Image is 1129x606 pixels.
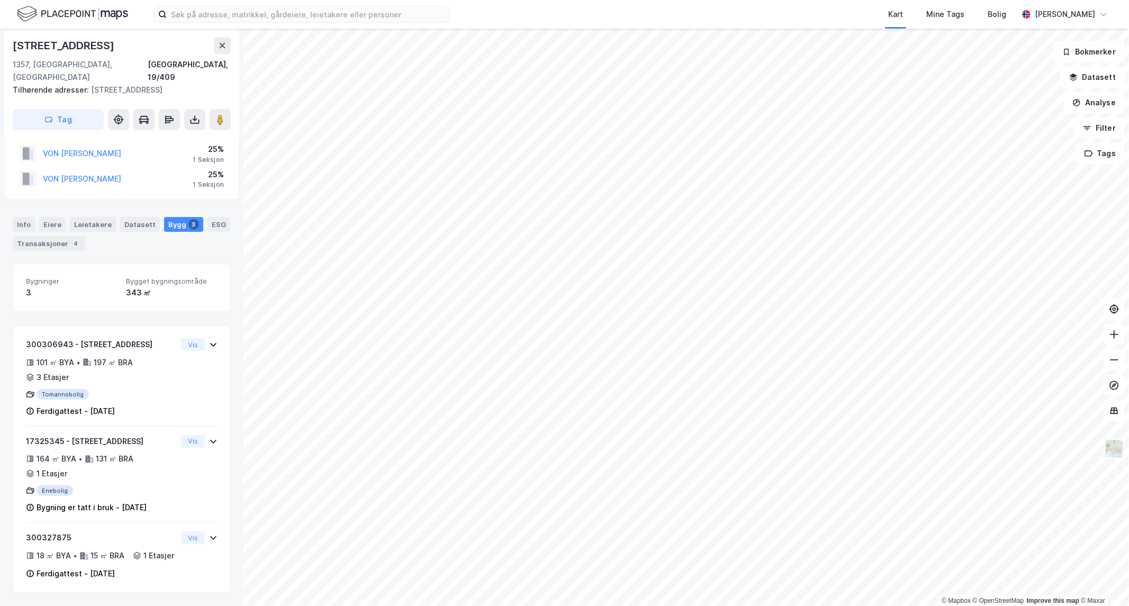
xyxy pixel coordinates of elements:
div: [GEOGRAPHIC_DATA], 19/409 [148,58,231,84]
span: Tilhørende adresser: [13,85,91,94]
div: 1 Seksjon [193,156,224,164]
div: 15 ㎡ BRA [91,549,124,562]
div: Ferdigattest - [DATE] [37,567,115,580]
button: Bokmerker [1053,41,1125,62]
div: Bygning er tatt i bruk - [DATE] [37,501,147,514]
span: Bygget bygningsområde [126,277,218,286]
div: 25% [193,143,224,156]
div: Leietakere [70,217,116,232]
div: 3 Etasjer [37,371,69,384]
img: logo.f888ab2527a4732fd821a326f86c7f29.svg [17,5,128,23]
button: Vis [181,531,205,544]
div: 1 Etasjer [37,467,67,480]
a: OpenStreetMap [973,597,1024,604]
div: Ferdigattest - [DATE] [37,405,115,418]
div: [PERSON_NAME] [1035,8,1095,21]
div: 300306943 - [STREET_ADDRESS] [26,338,177,351]
div: 343 ㎡ [126,286,218,299]
div: [STREET_ADDRESS] [13,84,222,96]
div: 1357, [GEOGRAPHIC_DATA], [GEOGRAPHIC_DATA] [13,58,148,84]
iframe: Chat Widget [1076,555,1129,606]
div: 300327875 [26,531,177,544]
div: 3 [26,286,118,299]
div: 25% [193,168,224,181]
div: Bygg [164,217,203,232]
div: [STREET_ADDRESS] [13,37,116,54]
button: Tag [13,109,104,130]
a: Mapbox [942,597,971,604]
div: ESG [207,217,230,232]
div: 17325345 - [STREET_ADDRESS] [26,435,177,448]
a: Improve this map [1027,597,1079,604]
div: 164 ㎡ BYA [37,453,76,465]
div: 18 ㎡ BYA [37,549,71,562]
div: Eiere [39,217,66,232]
div: Info [13,217,35,232]
button: Filter [1074,117,1125,139]
div: Kart [888,8,903,21]
img: Z [1104,439,1124,459]
div: 101 ㎡ BYA [37,356,74,369]
div: Mine Tags [926,8,964,21]
div: Bolig [988,8,1006,21]
div: Kontrollprogram for chat [1076,555,1129,606]
div: 1 Etasjer [143,549,174,562]
input: Søk på adresse, matrikkel, gårdeiere, leietakere eller personer [167,6,449,22]
button: Vis [181,338,205,351]
button: Tags [1076,143,1125,164]
div: • [78,455,83,463]
div: 1 Seksjon [193,180,224,189]
div: 197 ㎡ BRA [94,356,133,369]
div: Datasett [120,217,160,232]
button: Vis [181,435,205,448]
span: Bygninger [26,277,118,286]
div: Transaksjoner [13,236,85,251]
div: • [73,551,77,560]
button: Analyse [1063,92,1125,113]
div: 3 [188,219,199,230]
div: • [76,358,80,367]
button: Datasett [1060,67,1125,88]
div: 131 ㎡ BRA [96,453,133,465]
div: 4 [70,238,81,249]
